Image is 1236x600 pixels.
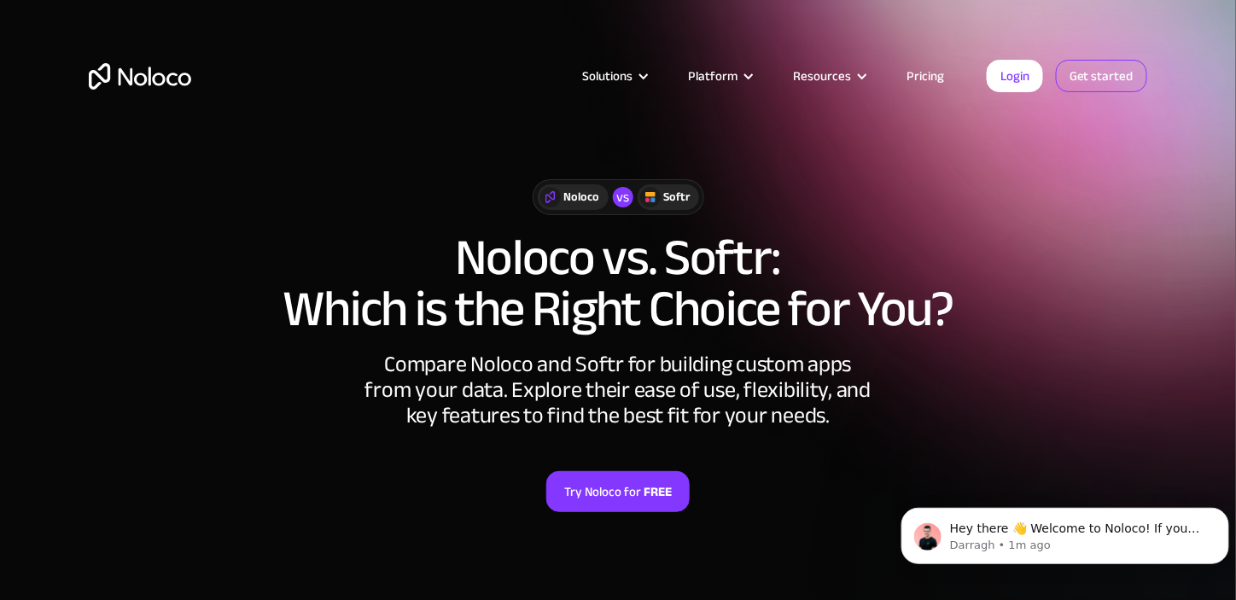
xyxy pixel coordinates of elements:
[89,232,1147,335] h1: Noloco vs. Softr: Which is the Right Choice for You?
[987,60,1043,92] a: Login
[582,65,633,87] div: Solutions
[613,187,633,207] div: vs
[561,65,667,87] div: Solutions
[895,472,1236,591] iframe: Intercom notifications message
[772,65,885,87] div: Resources
[688,65,738,87] div: Platform
[644,481,672,503] strong: FREE
[667,65,772,87] div: Platform
[1056,60,1147,92] a: Get started
[664,188,691,207] div: Softr
[362,352,874,428] div: Compare Noloco and Softr for building custom apps from your data. Explore their ease of use, flex...
[89,63,191,90] a: home
[564,188,600,207] div: Noloco
[793,65,851,87] div: Resources
[546,471,690,512] a: Try Noloco forFREE
[885,65,965,87] a: Pricing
